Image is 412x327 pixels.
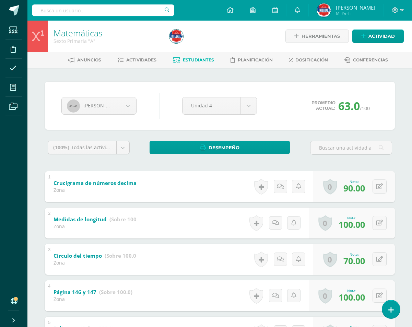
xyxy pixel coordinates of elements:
span: 90.00 [343,182,365,194]
img: 40x40 [67,100,80,113]
input: Buscar una actividad aquí... [310,141,392,154]
a: 0 [323,252,337,267]
span: [PERSON_NAME] [83,102,122,109]
div: Sexto Primaria 'A' [54,38,161,44]
div: Zona [54,223,136,230]
span: 63.0 [338,98,360,113]
a: Estudiantes [173,55,214,66]
strong: (Sobre 100.0) [109,216,143,223]
b: Circulo del tiempo [54,252,102,259]
a: Circulo del tiempo (Sobre 100.0) [54,250,138,261]
span: Conferencias [353,57,388,62]
a: Crucigrama de números decimales [54,178,180,189]
b: Medidas de longitud [54,216,107,223]
span: Dosificación [295,57,328,62]
span: Mi Perfil [336,10,375,16]
b: Página 146 y 147 [54,289,96,295]
span: Promedio actual: [311,100,336,111]
a: Página 146 y 147 (Sobre 100.0) [54,287,132,298]
div: Nota: [343,179,365,184]
a: Herramientas [285,30,349,43]
a: 0 [323,179,337,195]
span: [PERSON_NAME] [336,4,375,11]
span: Actividad [368,30,395,43]
span: 70.00 [343,255,365,267]
b: Crucigrama de números decimales [54,179,144,186]
span: Planificación [238,57,273,62]
span: Anuncios [77,57,101,62]
span: Estudiantes [183,57,214,62]
a: Planificación [231,55,273,66]
div: Zona [54,259,136,266]
a: (100%)Todas las actividades de esta unidad [48,141,129,154]
span: 100.00 [339,291,365,303]
a: Matemáticas [54,27,103,39]
a: 0 [318,288,332,304]
img: 9bb1d8f5d5b793af5ad0d6107dc6c347.png [169,30,183,43]
a: Unidad 4 [183,97,257,114]
span: Herramientas [302,30,340,43]
strong: (Sobre 100.0) [99,289,132,295]
input: Busca un usuario... [32,4,174,16]
div: Nota: [339,215,365,220]
a: Actividad [352,30,404,43]
a: 0 [318,215,332,231]
a: Desempeño [150,141,290,154]
a: Medidas de longitud (Sobre 100.0) [54,214,143,225]
a: Dosificación [289,55,328,66]
a: [PERSON_NAME] [62,97,136,114]
div: Zona [54,187,136,193]
div: Zona [54,296,132,302]
a: Anuncios [68,55,101,66]
span: /100 [360,105,370,112]
span: Unidad 4 [191,97,232,114]
span: Actividades [126,57,156,62]
div: Nota: [343,252,365,257]
span: Desempeño [209,141,239,154]
span: Todas las actividades de esta unidad [71,144,156,151]
strong: (Sobre 100.0) [105,252,138,259]
a: Conferencias [344,55,388,66]
a: Actividades [118,55,156,66]
div: Nota: [339,288,365,293]
span: 100.00 [339,219,365,230]
img: 9bb1d8f5d5b793af5ad0d6107dc6c347.png [317,3,331,17]
span: (100%) [53,144,69,151]
h1: Matemáticas [54,28,161,38]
